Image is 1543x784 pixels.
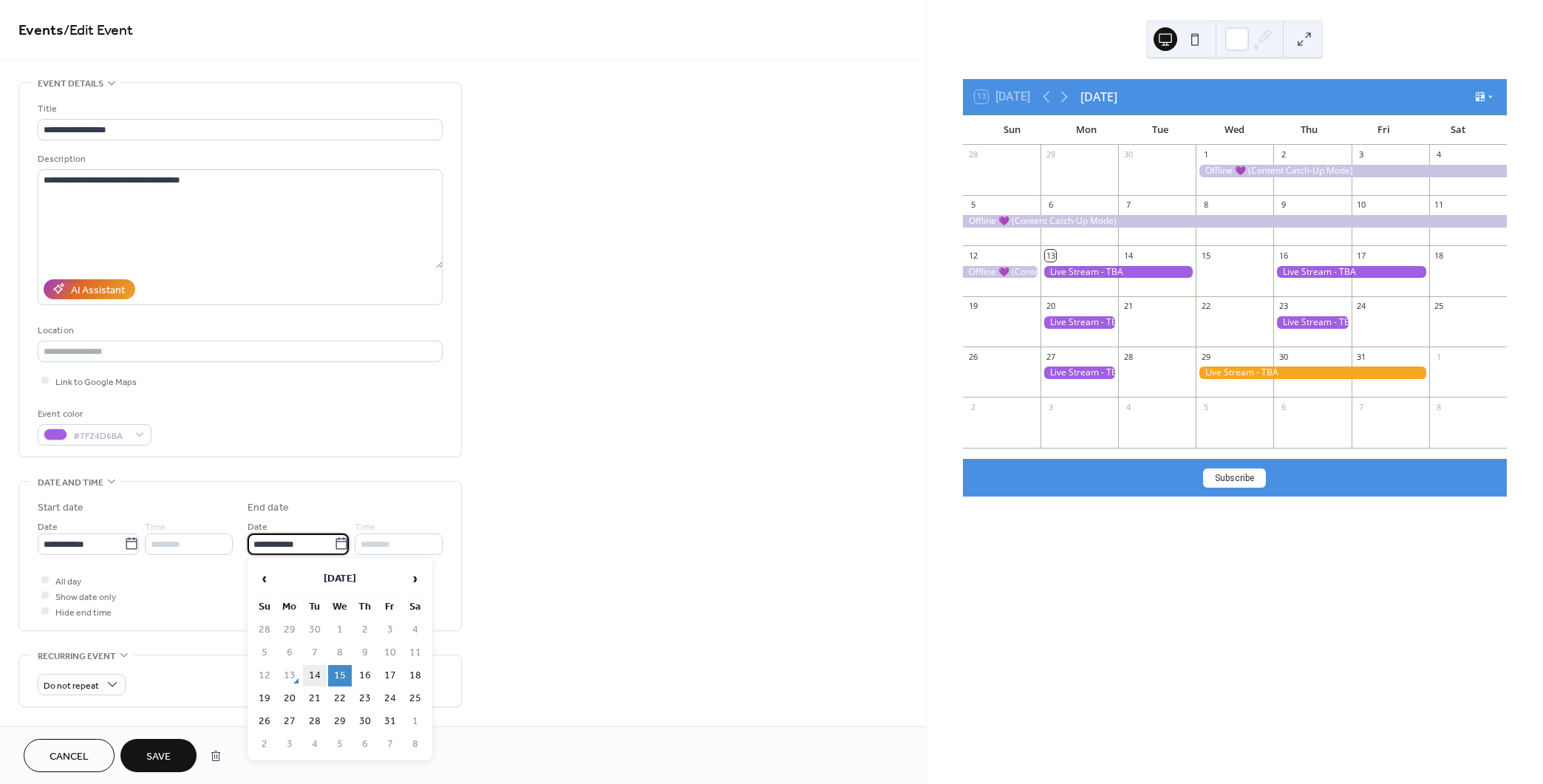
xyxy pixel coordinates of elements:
td: 12 [253,665,276,686]
td: 4 [403,619,427,641]
span: › [404,564,426,593]
div: 17 [1356,250,1367,261]
td: 6 [278,642,302,664]
div: 10 [1356,200,1367,211]
td: 7 [303,642,327,664]
span: Do not repeat [44,677,99,694]
div: 5 [1200,401,1211,412]
div: Offline 💜 (Content Catch-Up Mode) [963,215,1507,228]
div: 31 [1356,351,1367,362]
div: 29 [1045,149,1056,160]
div: Offline 💜 (Content Catch-Up Mode) [963,266,1040,279]
th: Su [253,596,276,618]
div: Live Stream - TBA [1196,367,1428,379]
th: [DATE] [278,563,402,595]
td: 27 [278,711,302,732]
a: Cancel [24,739,115,772]
div: 4 [1434,149,1445,160]
div: Tue [1123,115,1198,145]
td: 2 [253,734,276,755]
div: 5 [967,200,978,211]
div: 21 [1123,301,1134,312]
span: ‹ [253,564,276,593]
span: Time [355,519,375,534]
th: Th [353,596,377,618]
span: Save [146,749,171,765]
span: Recurring event [38,649,116,664]
td: 10 [378,642,402,664]
td: 28 [303,711,327,732]
div: 12 [967,250,978,261]
div: 20 [1045,301,1056,312]
td: 19 [253,688,276,709]
th: Fr [378,596,402,618]
td: 11 [403,642,427,664]
span: Date [38,519,58,534]
th: We [328,596,352,618]
div: 8 [1434,401,1445,412]
div: Wed [1198,115,1273,145]
div: Sat [1420,115,1495,145]
td: 28 [253,619,276,641]
td: 8 [403,734,427,755]
td: 29 [328,711,352,732]
td: 24 [378,688,402,709]
td: 30 [353,711,377,732]
td: 29 [278,619,302,641]
td: 3 [278,734,302,755]
div: 1 [1200,149,1211,160]
td: 14 [303,665,327,686]
td: 5 [253,642,276,664]
span: All day [55,573,81,589]
td: 15 [328,665,352,686]
td: 23 [353,688,377,709]
div: 22 [1200,301,1211,312]
th: Sa [403,596,427,618]
div: [DATE] [1080,88,1117,106]
span: / Edit Event [64,16,133,45]
div: 4 [1123,401,1134,412]
div: 16 [1278,250,1289,261]
span: Date [248,519,268,534]
span: Event image [38,725,95,740]
div: 30 [1278,351,1289,362]
td: 8 [328,642,352,664]
div: 6 [1045,200,1056,211]
div: Event color [38,406,149,422]
td: 1 [403,711,427,732]
div: 7 [1123,200,1134,211]
span: Date and time [38,475,103,491]
div: Start date [38,500,84,516]
td: 16 [353,665,377,686]
div: 2 [1278,149,1289,160]
div: 27 [1045,351,1056,362]
div: 11 [1434,200,1445,211]
td: 2 [353,619,377,641]
td: 18 [403,665,427,686]
div: 19 [967,301,978,312]
div: 9 [1278,200,1289,211]
td: 25 [403,688,427,709]
td: 26 [253,711,276,732]
span: #7F24D6BA [73,428,128,443]
button: Save [120,739,197,772]
span: Cancel [50,749,89,765]
td: 6 [353,734,377,755]
span: Time [145,519,166,534]
div: Live Stream - TBA [1040,316,1118,329]
div: Thu [1272,115,1346,145]
div: 13 [1045,250,1056,261]
div: 7 [1356,401,1367,412]
span: Link to Google Maps [55,374,137,389]
div: 28 [967,149,978,160]
div: Sun [975,115,1049,145]
div: 3 [1356,149,1367,160]
div: Live Stream - TBA [1040,367,1118,379]
div: Offline 💜 (Content Catch-Up Mode) [1196,165,1507,177]
div: 15 [1200,250,1211,261]
td: 21 [303,688,327,709]
div: 29 [1200,351,1211,362]
div: Location [38,323,440,338]
div: 3 [1045,401,1056,412]
td: 3 [378,619,402,641]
